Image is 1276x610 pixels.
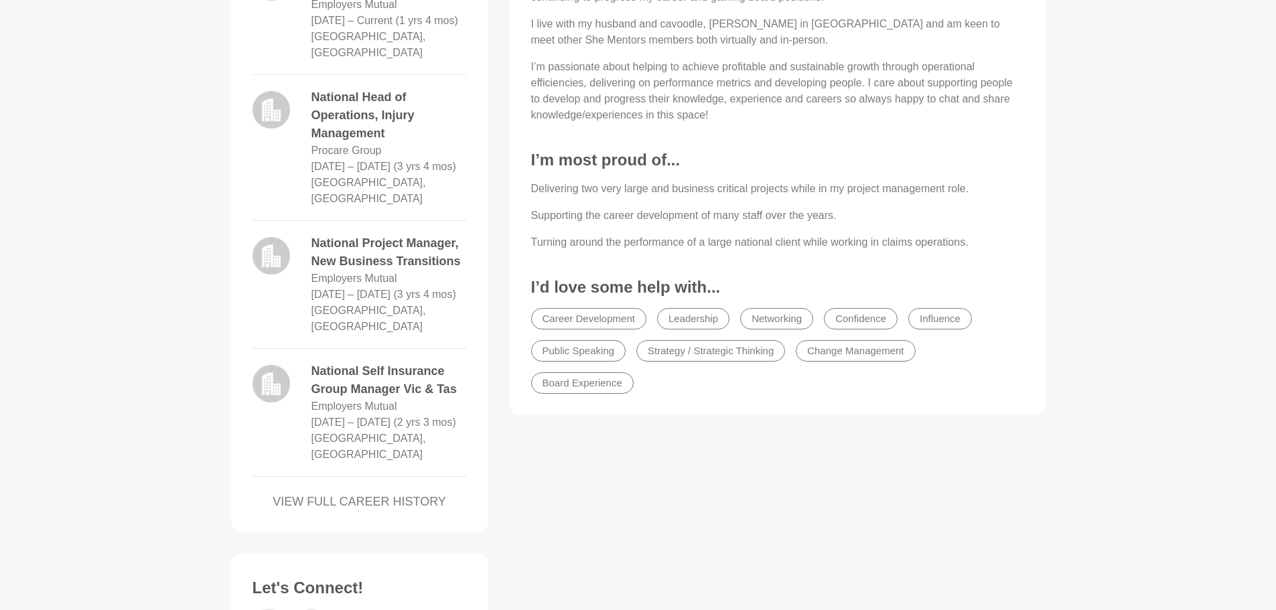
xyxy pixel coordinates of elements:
img: logo [253,237,290,275]
time: [DATE] – Current (1 yrs 4 mos) [311,15,458,26]
h3: Let's Connect! [253,578,467,598]
time: [DATE] – [DATE] (3 yrs 4 mos) [311,289,456,300]
dd: January 2021 – May 2024 (3 yrs 4 mos) [311,159,456,175]
dd: [GEOGRAPHIC_DATA], [GEOGRAPHIC_DATA] [311,175,467,207]
dd: June 2015 – September 2017 (2 yrs 3 mos) [311,414,456,431]
dd: Employers Mutual [311,398,397,414]
dd: [GEOGRAPHIC_DATA], [GEOGRAPHIC_DATA] [311,29,467,61]
p: I live with my husband and cavoodle, [PERSON_NAME] in [GEOGRAPHIC_DATA] and am keen to meet other... [531,16,1024,48]
img: logo [253,91,290,129]
time: [DATE] – [DATE] (2 yrs 3 mos) [311,416,456,428]
p: I’m passionate about helping to achieve profitable and sustainable growth through operational eff... [531,59,1024,123]
dd: National Head of Operations, Injury Management [311,88,467,143]
p: Supporting the career development of many staff over the years. [531,208,1024,224]
p: Delivering two very large and business critical projects while in my project management role. [531,181,1024,197]
h3: I’d love some help with... [531,277,1024,297]
h3: I’m most proud of... [531,150,1024,170]
p: Turning around the performance of a large national client while working in claims operations. [531,234,1024,250]
dd: September 2017 – January 2021 (3 yrs 4 mos) [311,287,456,303]
dd: Procare Group [311,143,382,159]
dd: Employers Mutual [311,271,397,287]
dd: [GEOGRAPHIC_DATA], [GEOGRAPHIC_DATA] [311,431,467,463]
time: [DATE] – [DATE] (3 yrs 4 mos) [311,161,456,172]
img: logo [253,365,290,402]
dd: [GEOGRAPHIC_DATA], [GEOGRAPHIC_DATA] [311,303,467,335]
dd: National Self Insurance Group Manager Vic & Tas [311,362,467,398]
a: VIEW FULL CAREER HISTORY [253,493,467,511]
dd: National Project Manager, New Business Transitions [311,234,467,271]
dd: May 2024 – Current (1 yrs 4 mos) [311,13,458,29]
